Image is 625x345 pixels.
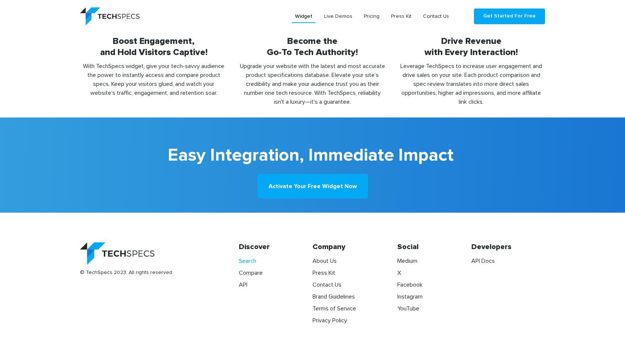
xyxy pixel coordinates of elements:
h4: Discover [239,242,312,254]
h4: Drive Revenue with Every Interaction! [397,36,545,58]
a: Privacy Policy [312,317,347,323]
a: Press Kit [312,270,335,276]
a: X [397,270,401,276]
span: © TechSpecs 2023. All rights reserved. [80,265,228,276]
a: Terms of Service [312,306,356,312]
img: logo [80,7,140,25]
a: Widget [292,10,315,23]
a: Search [239,258,256,264]
p: Upgrade your website with the latest and most accurate product specifications database. Elevate y... [239,58,387,106]
a: Facebook [397,282,423,288]
h4: Company [312,242,386,254]
a: About Us [312,258,337,264]
a: Activate Your Free Widget Now [257,174,368,199]
a: Live Demos [321,10,355,23]
b: Easy Integration, Immediate Impact [168,140,453,171]
a: Instagram [397,294,423,300]
a: Medium [397,258,417,264]
a: Contact Us [312,282,342,288]
a: API Docs [471,258,495,264]
p: Leverage TechSpecs to increase user engagement and drive sales on your site. Each product compari... [397,58,545,106]
a: YouTube [397,306,419,312]
h4: Become the Go-To Tech Authority! [239,36,387,58]
h4: Developers [471,242,545,254]
p: With TechSpecs widget, give your tech-savvy audience the power to instantly access and compare pr... [80,58,228,97]
a: Get Started For Free [474,9,545,24]
a: Press Kit [388,10,414,23]
a: Compare [239,270,263,276]
a: Brand Guidelines [312,294,355,300]
h4: Social [397,242,471,254]
a: Pricing [361,10,382,23]
a: Contact Us [420,10,452,23]
h4: Boost Engagement, and Hold Visitors Captive! [80,36,228,58]
a: API [239,282,247,288]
